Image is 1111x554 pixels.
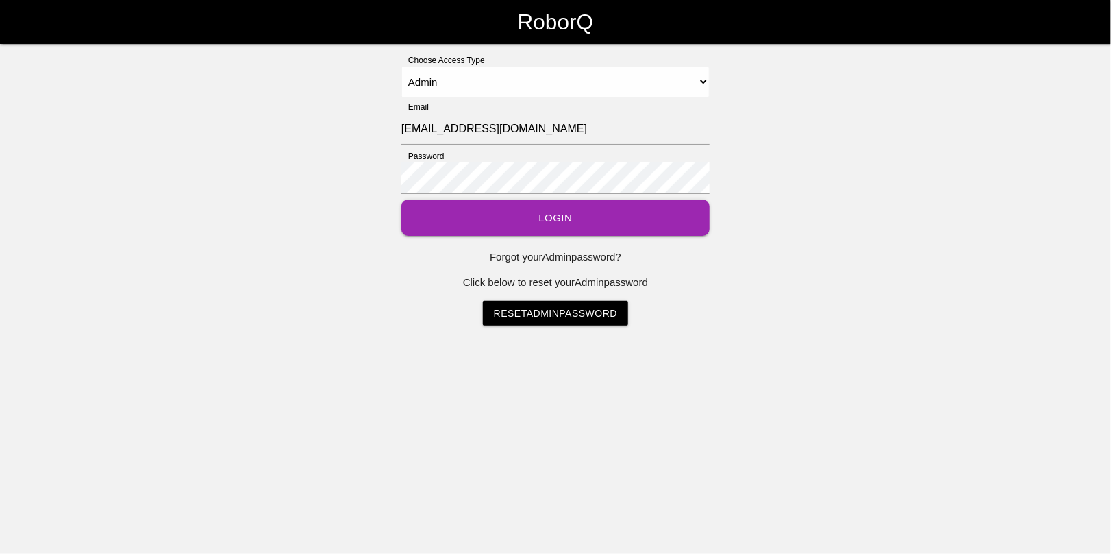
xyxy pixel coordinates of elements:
button: Login [401,200,710,236]
p: Click below to reset your Admin password [401,275,710,291]
label: Password [401,150,445,162]
label: Email [401,101,429,113]
a: ResetAdminPassword [483,301,628,326]
p: Forgot your Admin password? [401,250,710,265]
label: Choose Access Type [401,54,485,67]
